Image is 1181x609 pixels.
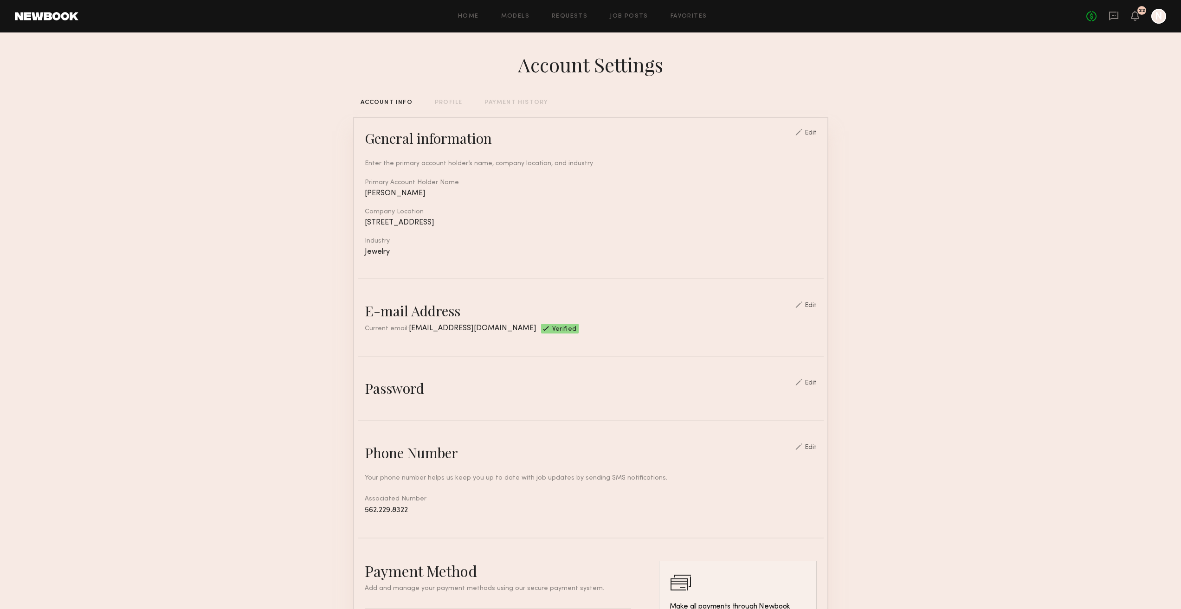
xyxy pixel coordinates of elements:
[365,443,458,462] div: Phone Number
[365,159,817,168] div: Enter the primary account holder’s name, company location, and industry
[805,130,817,136] div: Edit
[365,209,817,215] div: Company Location
[805,302,817,309] div: Edit
[671,13,707,19] a: Favorites
[484,100,548,106] div: PAYMENT HISTORY
[365,561,631,581] h2: Payment Method
[365,179,817,186] div: Primary Account Holder Name
[501,13,529,19] a: Models
[365,248,817,256] div: Jewelry
[805,444,817,451] div: Edit
[365,506,408,514] span: 562.229.8322
[435,100,462,106] div: PROFILE
[458,13,479,19] a: Home
[409,325,536,332] span: [EMAIL_ADDRESS][DOMAIN_NAME]
[1139,8,1145,13] div: 22
[365,219,817,227] div: [STREET_ADDRESS]
[365,238,817,244] div: Industry
[610,13,648,19] a: Job Posts
[365,129,492,147] div: General information
[365,585,631,592] p: Add and manage your payment methods using our secure payment system.
[365,190,817,198] div: [PERSON_NAME]
[552,13,587,19] a: Requests
[361,100,413,106] div: ACCOUNT INFO
[1151,9,1166,24] a: N
[365,379,424,397] div: Password
[365,494,817,515] div: Associated Number
[552,326,577,333] span: Verified
[518,51,663,77] div: Account Settings
[805,380,817,386] div: Edit
[365,324,536,333] div: Current email:
[365,473,817,483] div: Your phone number helps us keep you up to date with job updates by sending SMS notifications.
[365,301,460,320] div: E-mail Address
